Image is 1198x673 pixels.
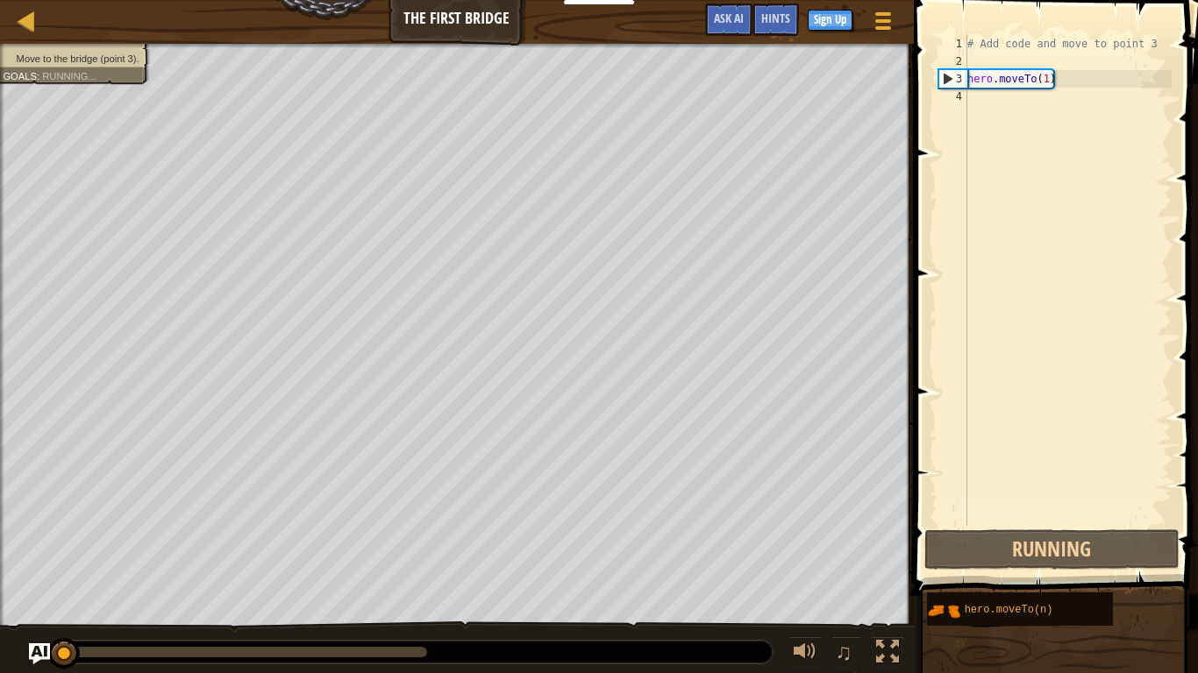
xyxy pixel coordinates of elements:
div: 1 [938,35,967,53]
span: Ask AI [714,10,744,26]
span: Goals [3,70,37,81]
button: Ask AI [29,643,50,664]
button: Adjust volume [788,636,823,672]
button: Toggle fullscreen [870,636,905,672]
button: ♫ [831,636,861,672]
span: Running... [42,70,96,81]
button: Show game menu [861,4,905,45]
li: Move to the bridge (point 3). [3,52,139,66]
button: Running [924,529,1180,570]
div: 3 [939,70,967,88]
span: Hints [761,10,790,26]
span: Move to the bridge (point 3). [17,53,139,64]
button: Ask AI [705,4,752,36]
span: hero.moveTo(n) [965,604,1053,616]
span: ♫ [835,639,852,665]
span: : [37,70,42,81]
button: Sign Up [808,10,852,31]
div: 4 [938,88,967,105]
div: 2 [938,53,967,70]
img: portrait.png [927,594,960,627]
